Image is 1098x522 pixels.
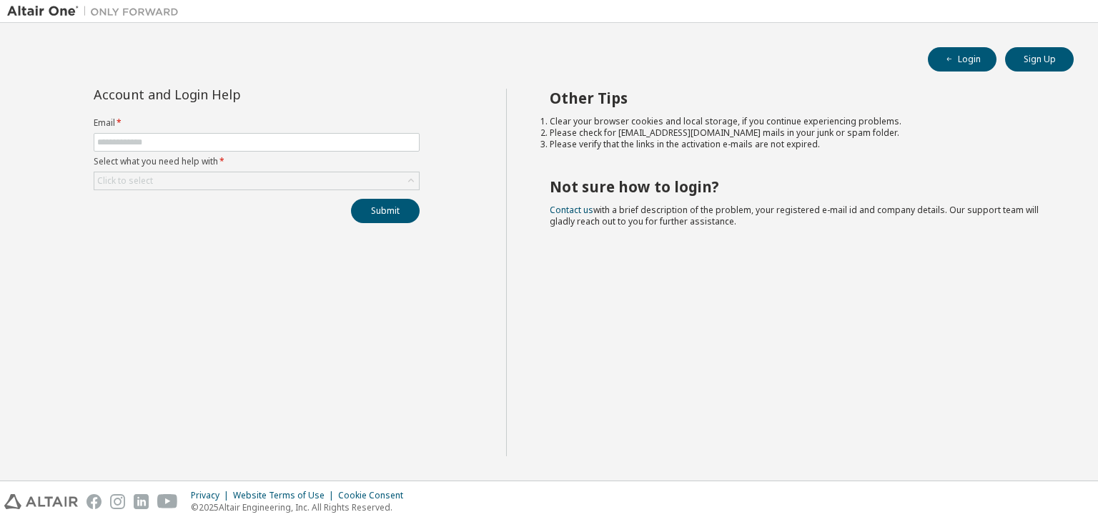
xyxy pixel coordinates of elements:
a: Contact us [550,204,593,216]
p: © 2025 Altair Engineering, Inc. All Rights Reserved. [191,501,412,513]
img: instagram.svg [110,494,125,509]
h2: Other Tips [550,89,1049,107]
div: Click to select [94,172,419,189]
label: Email [94,117,420,129]
div: Cookie Consent [338,490,412,501]
img: facebook.svg [86,494,102,509]
img: Altair One [7,4,186,19]
li: Please verify that the links in the activation e-mails are not expired. [550,139,1049,150]
button: Submit [351,199,420,223]
li: Please check for [EMAIL_ADDRESS][DOMAIN_NAME] mails in your junk or spam folder. [550,127,1049,139]
div: Account and Login Help [94,89,355,100]
label: Select what you need help with [94,156,420,167]
img: altair_logo.svg [4,494,78,509]
div: Website Terms of Use [233,490,338,501]
li: Clear your browser cookies and local storage, if you continue experiencing problems. [550,116,1049,127]
div: Click to select [97,175,153,187]
div: Privacy [191,490,233,501]
span: with a brief description of the problem, your registered e-mail id and company details. Our suppo... [550,204,1039,227]
h2: Not sure how to login? [550,177,1049,196]
img: linkedin.svg [134,494,149,509]
button: Sign Up [1005,47,1074,72]
img: youtube.svg [157,494,178,509]
button: Login [928,47,996,72]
